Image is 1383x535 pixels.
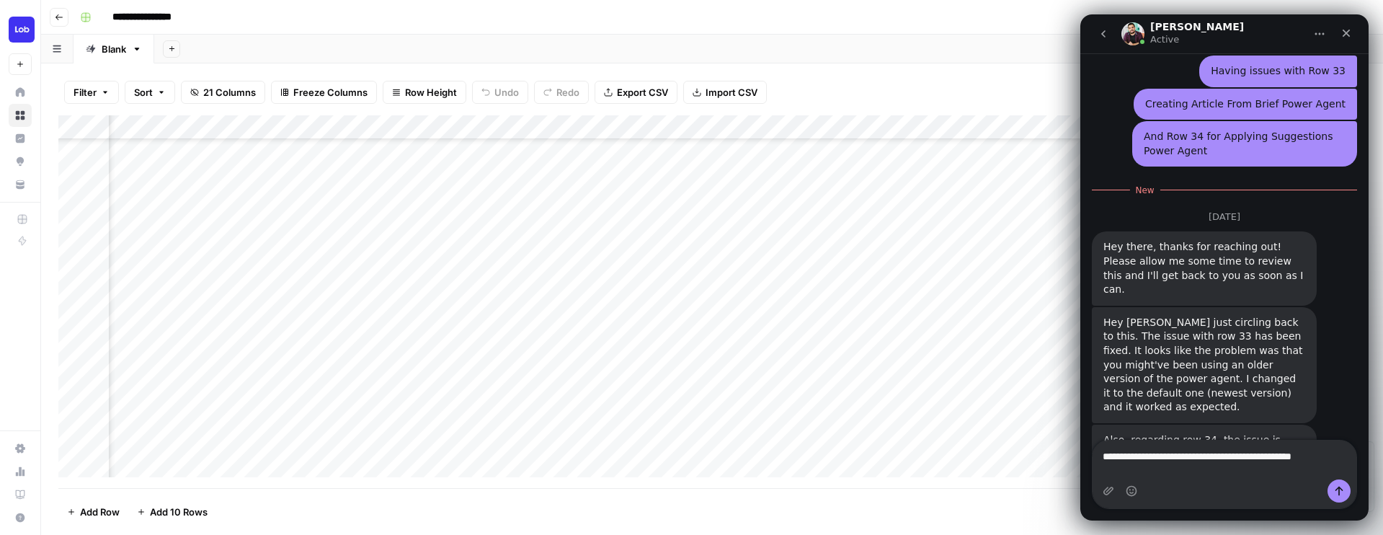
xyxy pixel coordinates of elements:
[706,85,757,100] span: Import CSV
[80,505,120,519] span: Add Row
[293,85,368,100] span: Freeze Columns
[383,81,466,104] button: Row Height
[617,85,668,100] span: Export CSV
[9,173,32,196] a: Your Data
[9,127,32,150] a: Insights
[74,85,97,100] span: Filter
[9,437,32,460] a: Settings
[134,85,153,100] span: Sort
[556,85,579,100] span: Redo
[12,410,277,530] div: Manuel says…
[9,12,32,48] button: Workspace: Lob
[12,426,276,451] textarea: Message…
[683,81,767,104] button: Import CSV
[203,85,256,100] span: 21 Columns
[128,500,216,523] button: Add 10 Rows
[247,465,270,488] button: Send a message…
[23,419,225,490] div: Also, regarding row 34, the issue is fixed. A quick note on this is that the power agent might ta...
[472,81,528,104] button: Undo
[58,500,128,523] button: Add Row
[271,81,377,104] button: Freeze Columns
[9,460,32,483] a: Usage
[1080,14,1369,521] iframe: Intercom live chat
[102,42,126,56] div: Blank
[125,81,175,104] button: Sort
[45,471,57,482] button: Emoji picker
[9,483,32,506] a: Learning Hub
[9,81,32,104] a: Home
[150,505,208,519] span: Add 10 Rows
[9,150,32,173] a: Opportunities
[64,81,119,104] button: Filter
[9,17,35,43] img: Lob Logo
[405,85,457,100] span: Row Height
[74,35,154,63] a: Blank
[494,85,519,100] span: Undo
[12,410,236,498] div: Also, regarding row 34, the issue is fixed. A quick note on this is that the power agent might ta...
[534,81,589,104] button: Redo
[595,81,677,104] button: Export CSV
[9,506,32,529] button: Help + Support
[9,104,32,127] a: Browse
[181,81,265,104] button: 21 Columns
[22,471,34,482] button: Upload attachment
